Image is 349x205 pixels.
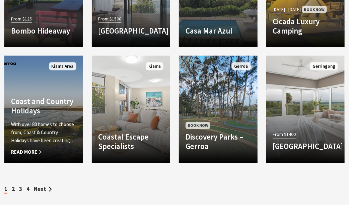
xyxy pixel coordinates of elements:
span: From $1400 [273,131,296,139]
p: With over 80 homes to choose from, Coast & Country Holidays have been creating… [11,121,76,145]
a: 2 [12,186,15,193]
a: 3 [19,186,22,193]
span: Kiama Area [49,62,76,71]
span: 1 [4,186,7,194]
h4: Cicada Luxury Camping [273,17,338,35]
a: Another Image Used Coastal Escape Specialists Kiama [92,56,170,163]
span: Book Now [302,6,327,13]
h4: Coast and Country Holidays [11,97,76,115]
span: Gerroa [232,62,251,71]
span: Gerringong [310,62,338,71]
h4: Discovery Parks – Gerroa [186,133,251,151]
a: Book Now Discovery Parks – Gerroa Gerroa [179,56,258,163]
h4: Coastal Escape Specialists [98,133,164,151]
a: Another Image Used From $1400 [GEOGRAPHIC_DATA] Gerringong [266,56,345,163]
h4: [GEOGRAPHIC_DATA] [98,26,164,36]
a: Another Image Used Coast and Country Holidays With over 80 homes to choose from, Coast & Country ... [4,56,83,163]
span: Kiama [146,62,163,71]
h4: Casa Mar Azul [186,26,251,36]
a: Next [34,186,52,193]
span: Read More [11,148,76,156]
h4: Bombo Hideaway [11,26,76,36]
span: Book Now [186,122,210,129]
span: From $1500 [98,15,122,23]
span: From $125 [11,15,32,23]
h4: [GEOGRAPHIC_DATA] [273,142,338,151]
span: [DATE] - [DATE] [273,6,301,13]
a: 4 [26,186,29,193]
